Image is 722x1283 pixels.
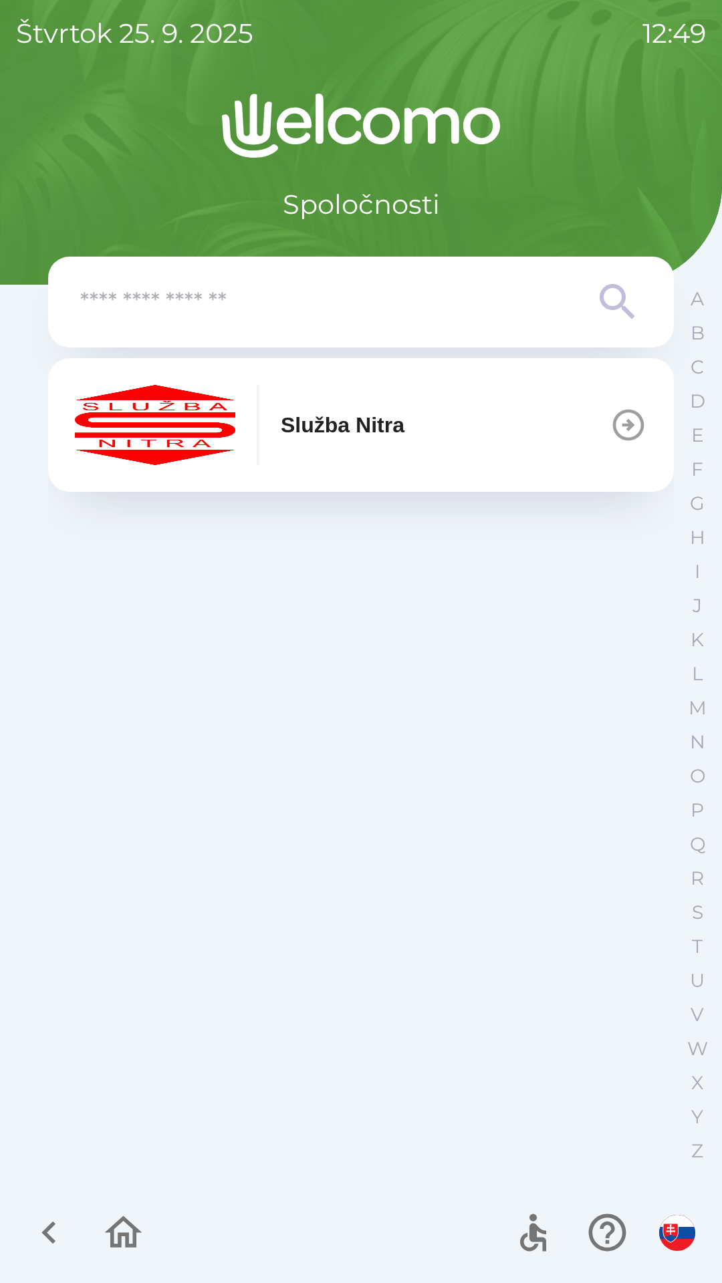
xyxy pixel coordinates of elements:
[681,930,714,964] button: T
[695,560,700,583] p: I
[691,867,704,890] p: R
[691,1003,704,1026] p: V
[681,555,714,589] button: I
[690,730,705,754] p: N
[681,793,714,827] button: P
[681,589,714,623] button: J
[692,935,703,958] p: T
[681,350,714,384] button: C
[681,384,714,418] button: D
[681,861,714,895] button: R
[681,964,714,998] button: U
[690,764,705,788] p: O
[691,321,705,345] p: B
[692,662,703,686] p: L
[48,94,674,158] img: Logo
[681,827,714,861] button: Q
[691,628,704,652] p: K
[681,521,714,555] button: H
[659,1215,695,1251] img: sk flag
[681,316,714,350] button: B
[681,1032,714,1066] button: W
[691,424,704,447] p: E
[693,594,702,617] p: J
[690,492,705,515] p: G
[691,799,704,822] p: P
[681,691,714,725] button: M
[283,184,440,225] p: Spoločnosti
[681,452,714,486] button: F
[642,13,706,53] p: 12:49
[681,1100,714,1134] button: Y
[690,969,705,992] p: U
[681,759,714,793] button: O
[691,1139,703,1163] p: Z
[681,657,714,691] button: L
[691,287,704,311] p: A
[681,486,714,521] button: G
[690,526,705,549] p: H
[681,418,714,452] button: E
[681,998,714,1032] button: V
[681,1066,714,1100] button: X
[75,385,235,465] img: c55f63fc-e714-4e15-be12-dfeb3df5ea30.png
[681,725,714,759] button: N
[690,390,705,413] p: D
[681,282,714,316] button: A
[691,458,703,481] p: F
[681,1134,714,1168] button: Z
[689,696,707,720] p: M
[16,13,253,53] p: štvrtok 25. 9. 2025
[681,895,714,930] button: S
[691,1071,703,1095] p: X
[281,409,404,441] p: Služba Nitra
[48,358,674,492] button: Služba Nitra
[691,355,704,379] p: C
[690,833,705,856] p: Q
[691,1105,703,1129] p: Y
[692,901,703,924] p: S
[687,1037,708,1060] p: W
[681,623,714,657] button: K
